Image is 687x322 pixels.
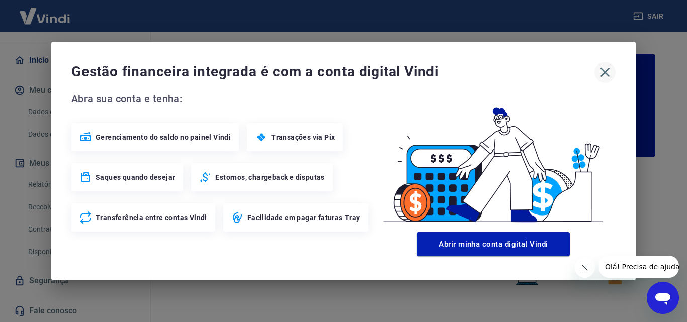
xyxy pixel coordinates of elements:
iframe: Mensagem da empresa [599,256,679,278]
span: Estornos, chargeback e disputas [215,172,324,182]
span: Gestão financeira integrada é com a conta digital Vindi [71,62,594,82]
iframe: Fechar mensagem [575,258,595,278]
img: Good Billing [371,91,616,228]
button: Abrir minha conta digital Vindi [417,232,570,256]
span: Transações via Pix [271,132,335,142]
span: Olá! Precisa de ajuda? [6,7,84,15]
span: Facilidade em pagar faturas Tray [247,212,360,223]
iframe: Botão para abrir a janela de mensagens [647,282,679,314]
span: Gerenciamento do saldo no painel Vindi [96,132,231,142]
span: Saques quando desejar [96,172,175,182]
span: Transferência entre contas Vindi [96,212,207,223]
span: Abra sua conta e tenha: [71,91,371,107]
